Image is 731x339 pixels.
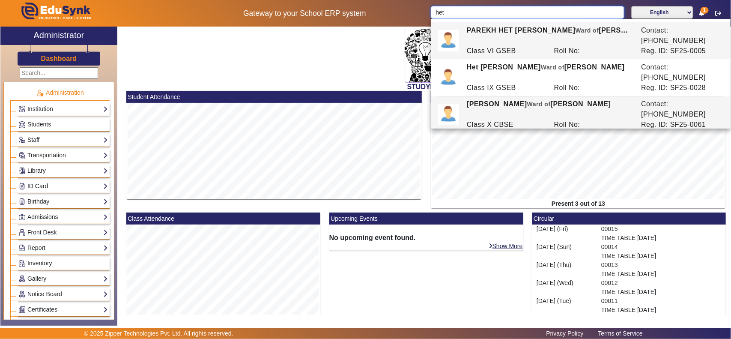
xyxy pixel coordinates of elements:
[41,54,78,63] a: Dashboard
[462,46,549,56] div: Class VI GSEB
[462,25,636,46] div: PAREKH HET [PERSON_NAME] [PERSON_NAME]
[462,83,549,93] div: Class IX GSEB
[18,120,108,129] a: Students
[33,30,84,40] h2: Administrator
[597,243,726,261] div: 00014
[597,279,726,297] div: 00012
[431,6,624,19] input: Search
[601,270,722,279] p: TIME TABLE [DATE]
[126,213,320,225] mat-card-header: Class Attendance
[594,328,647,339] a: Terms of Service
[532,261,597,279] div: [DATE] (Thu)
[601,234,722,243] p: TIME TABLE [DATE]
[637,25,724,46] div: Contact: [PHONE_NUMBER]
[637,99,724,120] div: Contact: [PHONE_NUMBER]
[532,243,597,261] div: [DATE] (Sun)
[405,29,448,83] img: 2da83ddf-6089-4dce-a9e2-416746467bdd
[532,297,597,315] div: [DATE] (Tue)
[438,104,459,125] img: profile.png
[601,288,722,297] p: TIME TABLE [DATE]
[19,121,25,128] img: Students.png
[488,242,523,250] a: Show More
[18,258,108,268] a: Inventory
[532,225,597,243] div: [DATE] (Fri)
[549,46,637,56] div: Roll No:
[329,234,523,242] h6: No upcoming event found.
[462,62,636,83] div: Het [PERSON_NAME] [PERSON_NAME]
[575,27,599,34] span: Ward of
[10,88,110,97] p: Administration
[27,121,51,128] span: Students
[438,30,459,51] img: profile.png
[549,83,637,93] div: Roll No:
[549,120,637,130] div: Roll No:
[597,297,726,315] div: 00011
[0,27,117,45] a: Administrator
[41,54,77,63] h3: Dashboard
[542,328,588,339] a: Privacy Policy
[126,91,422,103] mat-card-header: Student Attendance
[532,213,726,225] mat-card-header: Circular
[601,252,722,261] p: TIME TABLE [DATE]
[637,62,724,83] div: Contact: [PHONE_NUMBER]
[701,7,709,14] span: 1
[431,199,726,208] div: Present 3 out of 13
[84,329,233,338] p: © 2025 Zipper Technologies Pvt. Ltd. All rights reserved.
[637,46,724,56] div: Reg. ID: SF25-0005
[462,99,636,120] div: [PERSON_NAME] [PERSON_NAME]
[36,89,44,97] img: Administration.png
[462,120,549,130] div: Class X CBSE
[637,120,724,130] div: Reg. ID: SF25-0061
[20,67,98,79] input: Search...
[541,64,564,71] span: Ward of
[27,260,52,267] span: Inventory
[19,260,25,267] img: Inventory.png
[532,279,597,297] div: [DATE] (Wed)
[329,213,523,225] mat-card-header: Upcoming Events
[188,9,422,18] h5: Gateway to your School ERP system
[601,306,722,315] p: TIME TABLE [DATE]
[122,83,731,91] h2: STUDYFLIX
[597,261,726,279] div: 00013
[527,101,551,108] span: Ward of
[597,225,726,243] div: 00015
[637,83,724,93] div: Reg. ID: SF25-0028
[438,67,459,88] img: profile.png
